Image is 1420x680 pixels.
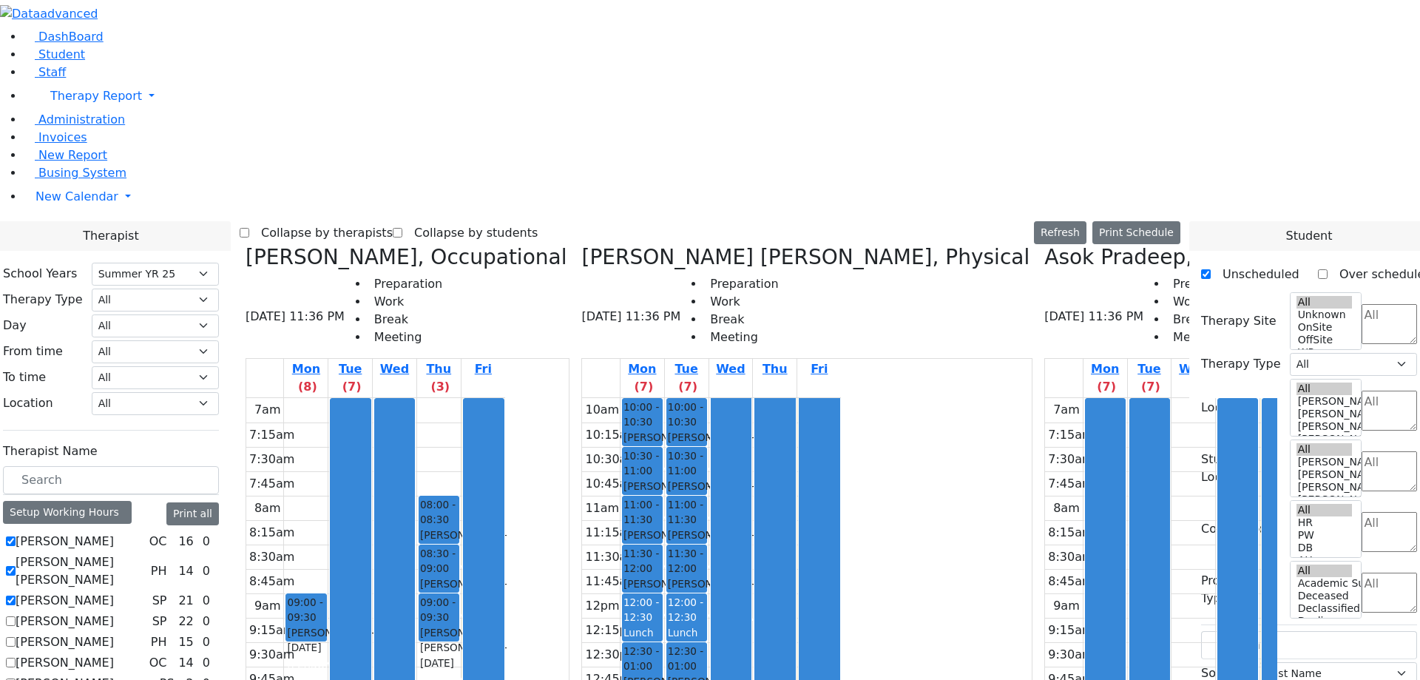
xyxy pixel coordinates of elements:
[420,578,507,605] span: - [DATE]
[1201,355,1281,373] label: Therapy Type
[1211,263,1299,286] label: Unscheduled
[623,479,661,509] div: [PERSON_NAME]
[420,595,458,625] span: 09:00 - 09:30
[251,499,284,517] div: 8am
[246,573,297,590] div: 8:45am
[1083,359,1127,397] a: August 18, 2025
[1296,433,1353,445] option: [PERSON_NAME] 2
[420,497,458,528] span: 08:00 - 08:30
[1362,391,1417,431] textarea: Search
[634,378,653,396] label: (7)
[1296,516,1353,529] option: HR
[1128,359,1171,397] a: August 19, 2025
[1296,346,1353,359] option: WP
[145,562,173,580] div: PH
[582,524,641,542] div: 11:15am
[175,592,196,610] div: 21
[246,622,297,639] div: 9:15am
[38,130,87,144] span: Invoices
[623,596,659,623] span: 12:00 - 12:30
[1296,468,1353,481] option: [PERSON_NAME] 4
[287,625,325,656] div: [PERSON_NAME]
[417,359,461,397] a: August 21, 2025
[284,359,328,397] a: August 18, 2025
[200,592,213,610] div: 0
[623,644,661,674] span: 12:30 - 01:00
[623,546,661,576] span: 11:30 - 12:00
[1045,646,1096,664] div: 9:30am
[668,576,706,607] div: [PERSON_NAME]
[668,625,706,640] div: Lunch
[3,466,219,494] input: Search
[368,293,442,311] li: Work
[1296,481,1353,494] option: [PERSON_NAME] 3
[246,426,297,444] div: 7:15am
[298,378,317,396] label: (8)
[1296,334,1353,346] option: OffSite
[246,308,345,326] span: [DATE] 11:36 PM
[668,400,706,430] span: 10:00 - 10:30
[668,528,706,558] div: [PERSON_NAME]
[678,378,697,396] label: (7)
[582,475,641,493] div: 10:45am
[16,633,114,651] label: [PERSON_NAME]
[175,633,196,651] div: 15
[3,265,77,283] label: School Years
[38,65,66,79] span: Staff
[24,30,104,44] a: DashBoard
[581,308,680,326] span: [DATE] 11:36 PM
[582,646,641,664] div: 12:30pm
[24,130,87,144] a: Invoices
[1167,275,1241,293] li: Preparation
[1362,573,1417,613] textarea: Search
[420,576,458,607] div: [PERSON_NAME]
[35,189,118,203] span: New Calendar
[668,479,706,509] div: [PERSON_NAME]
[1296,615,1353,627] option: Declines
[1034,221,1086,244] button: Refresh
[1167,311,1241,329] li: Break
[200,613,213,630] div: 0
[24,182,1420,212] a: New Calendar
[16,592,114,610] label: [PERSON_NAME]
[420,625,504,640] span: [PERSON_NAME]
[665,359,709,397] a: August 19, 2025
[200,654,213,672] div: 0
[402,221,538,245] label: Collapse by students
[24,112,125,127] a: Administration
[668,546,706,576] span: 11:30 - 12:00
[1141,378,1160,396] label: (7)
[1296,577,1353,590] option: Academic Support
[1050,401,1083,419] div: 7am
[83,227,138,245] span: Therapist
[38,30,104,44] span: DashBoard
[328,359,372,397] a: August 19, 2025
[200,633,213,651] div: 0
[1296,408,1353,420] option: [PERSON_NAME] 4
[1296,590,1353,602] option: Deceased
[582,401,622,419] div: 10am
[1050,597,1083,615] div: 9am
[623,448,661,479] span: 10:30 - 11:00
[668,596,703,623] span: 12:00 - 12:30
[246,524,297,542] div: 8:15am
[420,528,458,558] div: [PERSON_NAME]
[246,475,297,493] div: 7:45am
[704,329,778,346] li: Meeting
[166,502,219,525] button: Print all
[175,562,196,580] div: 14
[1176,359,1211,380] a: August 20, 2025
[472,359,495,380] a: August 22, 2025
[668,644,706,674] span: 12:30 - 01:00
[1362,512,1417,552] textarea: Search
[3,394,53,412] label: Location
[368,275,442,293] li: Preparation
[668,497,706,528] span: 11:00 - 11:30
[175,613,196,630] div: 22
[1296,395,1353,408] option: [PERSON_NAME] 5
[24,148,107,162] a: New Report
[704,311,778,329] li: Break
[246,548,297,566] div: 8:30am
[251,401,284,419] div: 7am
[3,442,98,460] label: Therapist Name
